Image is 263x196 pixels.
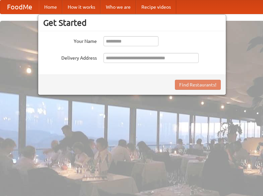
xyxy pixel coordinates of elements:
[101,0,136,14] a: Who we are
[43,36,97,45] label: Your Name
[62,0,101,14] a: How it works
[175,80,221,90] button: Find Restaurants!
[136,0,176,14] a: Recipe videos
[0,0,39,14] a: FoodMe
[39,0,62,14] a: Home
[43,18,221,28] h3: Get Started
[43,53,97,61] label: Delivery Address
